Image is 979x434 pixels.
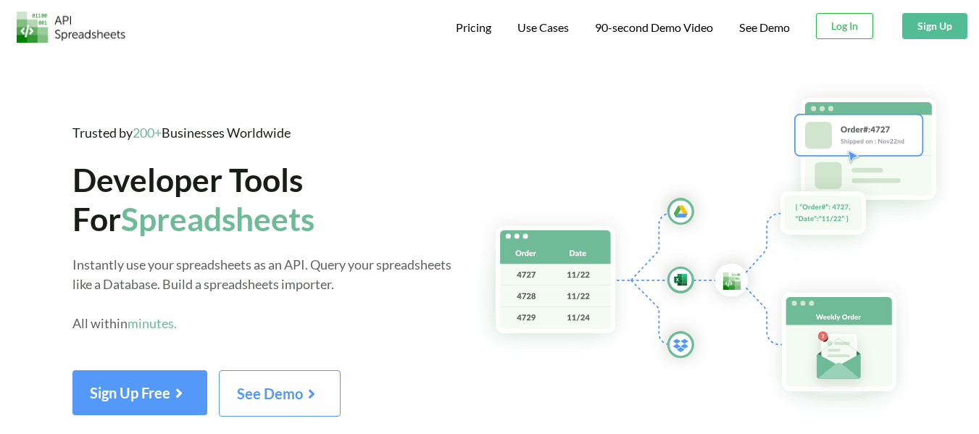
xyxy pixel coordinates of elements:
button: Sign Up Free [72,370,207,415]
span: Instantly use your spreadsheets as an API. Query your spreadsheets like a Database. Build a sprea... [72,256,451,331]
span: minutes. [128,315,177,331]
span: Use Cases [517,20,569,34]
span: 90-second Demo Video [595,22,713,33]
a: See Demo [219,390,341,402]
span: Pricing [456,20,491,34]
span: Sign Up Free [90,384,190,401]
img: Logo.png [17,12,125,43]
button: Sign Up [902,13,967,39]
a: See Demo [739,20,790,36]
span: Spreadsheets [121,199,314,238]
button: See Demo [219,370,341,417]
span: 200+ [133,125,162,141]
button: Log In [816,13,873,39]
span: Trusted by Businesses Worldwide [72,125,291,141]
span: Developer Tools For [72,160,314,237]
img: Hero Spreadsheet Flow [470,80,979,422]
span: See Demo [237,385,322,402]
